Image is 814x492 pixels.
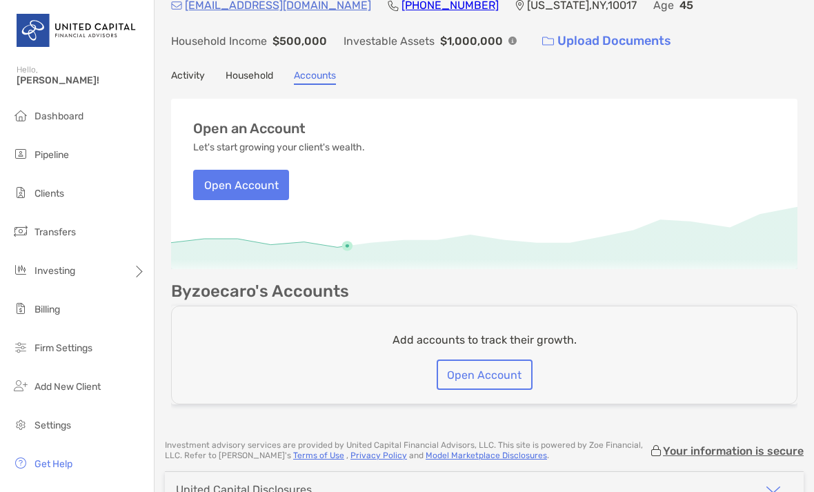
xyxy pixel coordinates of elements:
img: get-help icon [12,455,29,471]
img: Info Icon [508,37,517,45]
img: dashboard icon [12,107,29,124]
button: Open Account [437,360,533,390]
span: Dashboard [34,110,83,122]
a: Upload Documents [533,26,680,56]
a: Household [226,70,273,85]
p: $500,000 [272,32,327,50]
p: $1,000,000 [440,32,503,50]
span: Firm Settings [34,342,92,354]
p: Add accounts to track their growth. [393,331,577,348]
img: Email Icon [171,1,182,10]
p: Your information is secure [663,444,804,457]
a: Activity [171,70,205,85]
a: Terms of Use [293,451,344,460]
a: Model Marketplace Disclosures [426,451,547,460]
img: investing icon [12,262,29,278]
img: settings icon [12,416,29,433]
span: Add New Client [34,381,101,393]
img: clients icon [12,184,29,201]
button: Open Account [193,170,289,200]
span: Get Help [34,458,72,470]
a: Accounts [294,70,336,85]
img: pipeline icon [12,146,29,162]
p: Byzoecaro's Accounts [171,283,349,300]
img: button icon [542,37,554,46]
img: United Capital Logo [17,6,137,55]
img: add_new_client icon [12,377,29,394]
span: Pipeline [34,149,69,161]
h3: Open an Account [193,121,306,137]
span: Investing [34,265,75,277]
img: billing icon [12,300,29,317]
span: [PERSON_NAME]! [17,75,146,86]
p: Household Income [171,32,267,50]
p: Let's start growing your client's wealth. [193,142,365,153]
a: Privacy Policy [350,451,407,460]
img: transfers icon [12,223,29,239]
span: Settings [34,420,71,431]
span: Clients [34,188,64,199]
img: firm-settings icon [12,339,29,355]
span: Transfers [34,226,76,238]
span: Billing [34,304,60,315]
p: Investable Assets [344,32,435,50]
p: Investment advisory services are provided by United Capital Financial Advisors, LLC . This site i... [165,440,649,461]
